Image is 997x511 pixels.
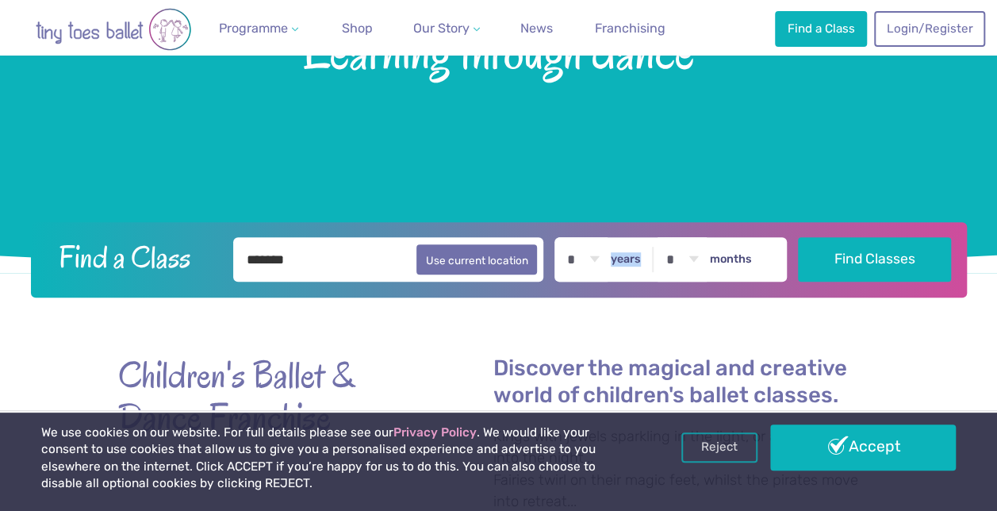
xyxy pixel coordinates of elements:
a: Franchising [589,13,672,44]
a: Find a Class [775,11,867,46]
label: years [611,252,641,267]
a: Reject [681,432,757,463]
a: Shop [336,13,379,44]
p: We use cookies on our website. For full details please see our . We would like your consent to us... [41,425,636,493]
span: Franchising [595,21,665,36]
span: Shop [342,21,373,36]
a: Login/Register [874,11,985,46]
img: tiny toes ballet [18,8,209,51]
span: Our Story [413,21,470,36]
a: Programme [213,13,305,44]
span: News [520,21,553,36]
button: Use current location [416,244,538,275]
span: Learning through dance [25,20,972,79]
a: News [514,13,559,44]
span: Programme [219,21,288,36]
strong: Children's Ballet & Dance Franchise [118,355,404,439]
a: Accept [770,425,956,471]
a: Our Story [407,13,486,44]
h2: Find a Class [46,237,222,277]
h2: Discover the magical and creative world of children's ballet classes. [493,355,880,409]
a: Privacy Policy [393,425,477,440]
label: months [710,252,752,267]
button: Find Classes [798,237,951,282]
